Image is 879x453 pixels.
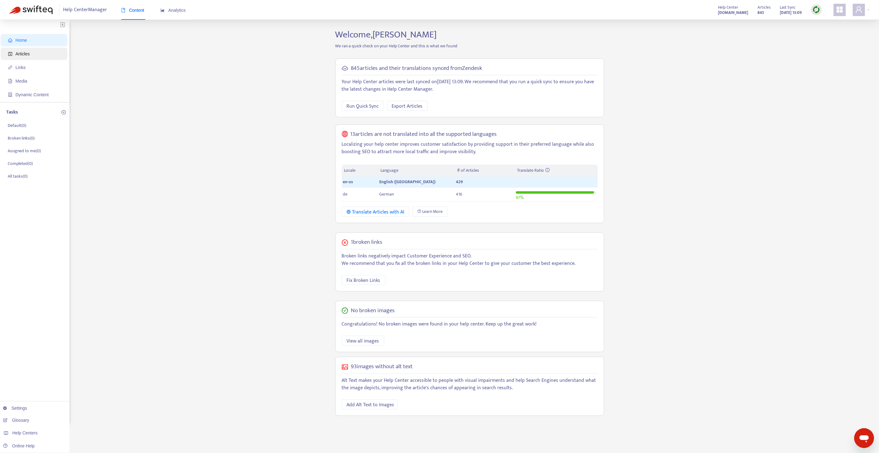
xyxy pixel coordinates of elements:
span: de [343,191,348,198]
h5: 93 images without alt text [351,363,413,370]
span: Links [15,65,26,70]
p: Your Help Center articles were last synced on [DATE] 13:09 . We recommend that you run a quick sy... [342,78,598,93]
span: Run Quick Sync [347,102,379,110]
p: Completed ( 0 ) [8,160,33,167]
h5: No broken images [351,307,395,314]
span: check-circle [342,308,348,314]
p: Default ( 0 ) [8,122,26,129]
span: plus-circle [62,110,66,114]
span: cloud-sync [342,65,348,71]
span: 429 [456,178,463,185]
span: appstore [836,6,843,13]
span: Home [15,38,27,43]
th: Language [378,165,455,177]
button: Export Articles [387,101,428,111]
div: Translate Ratio [517,167,595,174]
img: sync.dc5367851b00ba804db3.png [813,6,820,14]
span: en-us [343,178,353,185]
p: Localizing your help center improves customer satisfaction by providing support in their preferre... [342,141,598,156]
span: picture [342,364,348,370]
span: Welcome, [PERSON_NAME] [335,27,437,42]
span: close-circle [342,239,348,246]
a: [DOMAIN_NAME] [718,9,748,16]
span: user [855,6,863,13]
p: Broken links ( 0 ) [8,135,35,141]
span: Dynamic Content [15,92,49,97]
button: View all images [342,336,384,346]
a: Settings [3,406,27,411]
span: Articles [15,51,30,56]
p: Alt Text makes your Help Center accessible to people with visual impairments and help Search Engi... [342,377,598,392]
img: Swifteq [9,6,53,14]
span: file-image [8,79,12,83]
a: Glossary [3,418,29,423]
button: Run Quick Sync [342,101,384,111]
span: home [8,38,12,42]
span: Add Alt Text to Images [347,401,394,409]
span: 416 [456,191,462,198]
span: 97 % [516,194,524,201]
p: We ran a quick check on your Help Center and this is what we found [331,43,609,49]
strong: [DATE] 13:09 [780,9,802,16]
span: container [8,93,12,97]
button: Add Alt Text to Images [342,399,397,409]
span: English ([GEOGRAPHIC_DATA]) [379,178,435,185]
span: Analytics [160,8,186,13]
strong: 845 [758,9,764,16]
p: Broken links negatively impact Customer Experience and SEO. We recommend that you fix all the bro... [342,252,598,267]
span: Help Center [718,4,738,11]
span: Fix Broken Links [347,277,380,284]
span: View all images [347,337,379,345]
h5: 845 articles and their translations synced from Zendesk [351,65,482,72]
span: German [379,191,394,198]
a: Online Help [3,443,35,448]
span: Last Sync [780,4,796,11]
span: book [121,8,125,12]
th: Locale [342,165,378,177]
span: Help Center Manager [63,4,107,16]
p: Congratulations! No broken images were found in your help center. Keep up the great work! [342,321,598,328]
span: Learn More [422,208,443,215]
span: link [8,65,12,70]
p: Assigned to me ( 0 ) [8,148,41,154]
a: Learn More [412,207,448,217]
span: Articles [758,4,771,11]
p: Tasks [6,109,18,116]
div: Translate Articles with AI [347,208,405,216]
p: All tasks ( 0 ) [8,173,28,179]
button: Translate Articles with AI [342,207,410,217]
span: Help Centers [12,430,38,435]
span: Content [121,8,144,13]
h5: 13 articles are not translated into all the supported languages [350,131,497,138]
th: # of Articles [455,165,515,177]
h5: 1 broken links [351,239,383,246]
span: Media [15,79,27,84]
span: Export Articles [392,102,423,110]
span: account-book [8,52,12,56]
span: global [342,131,348,138]
iframe: Button to launch messaging window [854,428,874,448]
span: area-chart [160,8,165,12]
button: Fix Broken Links [342,275,385,285]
